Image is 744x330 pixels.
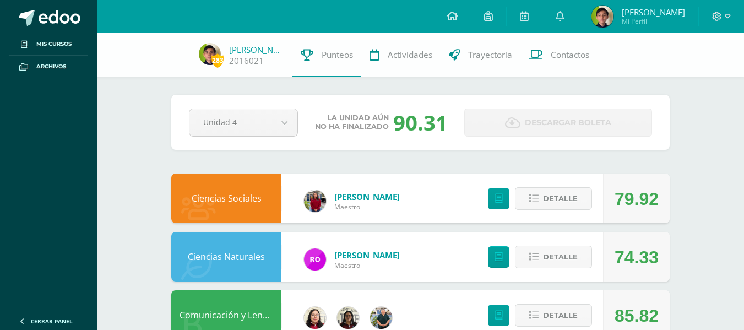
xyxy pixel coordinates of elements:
a: 2016021 [229,55,264,67]
img: 0a54c271053640bc7d5583f8cc83ce1f.png [591,6,613,28]
a: [PERSON_NAME] [229,44,284,55]
span: Unidad 4 [203,109,257,135]
span: Detalle [543,305,578,326]
img: 0a54c271053640bc7d5583f8cc83ce1f.png [199,43,221,65]
span: Actividades [388,49,432,61]
img: c64be9d0b6a0f58b034d7201874f2d94.png [337,307,359,329]
img: d3b263647c2d686994e508e2c9b90e59.png [370,307,392,329]
span: 283 [211,53,224,67]
img: 08228f36aa425246ac1f75ab91e507c5.png [304,248,326,271]
a: Archivos [9,56,88,78]
div: 74.33 [615,232,659,282]
span: Contactos [551,49,589,61]
span: Cerrar panel [31,317,73,325]
span: La unidad aún no ha finalizado [315,113,389,131]
div: 90.31 [393,108,448,137]
span: Punteos [322,49,353,61]
a: Unidad 4 [189,109,297,136]
span: Descargar boleta [525,109,611,136]
div: Ciencias Naturales [171,232,281,282]
span: Mi Perfil [622,17,685,26]
button: Detalle [515,187,592,210]
a: Contactos [520,33,598,77]
a: [PERSON_NAME] [334,250,400,261]
a: [PERSON_NAME] [334,191,400,202]
span: Archivos [36,62,66,71]
span: [PERSON_NAME] [622,7,685,18]
div: Ciencias Sociales [171,174,281,223]
button: Detalle [515,246,592,268]
button: Detalle [515,304,592,327]
a: Trayectoria [441,33,520,77]
span: Mis cursos [36,40,72,48]
span: Detalle [543,188,578,209]
a: Punteos [292,33,361,77]
span: Detalle [543,247,578,267]
span: Maestro [334,261,400,270]
img: c6b4b3f06f981deac34ce0a071b61492.png [304,307,326,329]
a: Actividades [361,33,441,77]
span: Trayectoria [468,49,512,61]
div: 79.92 [615,174,659,224]
img: e1f0730b59be0d440f55fb027c9eff26.png [304,190,326,212]
span: Maestro [334,202,400,212]
a: Mis cursos [9,33,88,56]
